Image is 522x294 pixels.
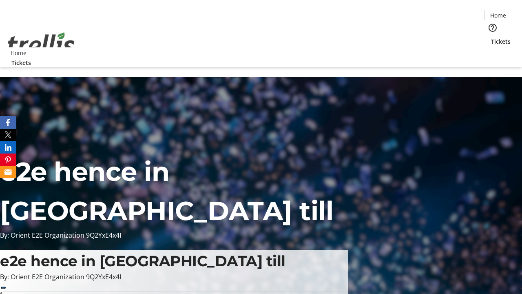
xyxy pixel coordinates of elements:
button: Help [484,20,501,36]
a: Tickets [484,37,517,46]
span: Home [11,49,27,57]
a: Tickets [5,58,38,67]
span: Tickets [491,37,511,46]
button: Cart [484,46,501,62]
span: Home [490,11,506,20]
a: Home [5,49,31,57]
span: Tickets [11,58,31,67]
img: Orient E2E Organization 9Q2YxE4x4I's Logo [5,23,77,64]
a: Home [485,11,511,20]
